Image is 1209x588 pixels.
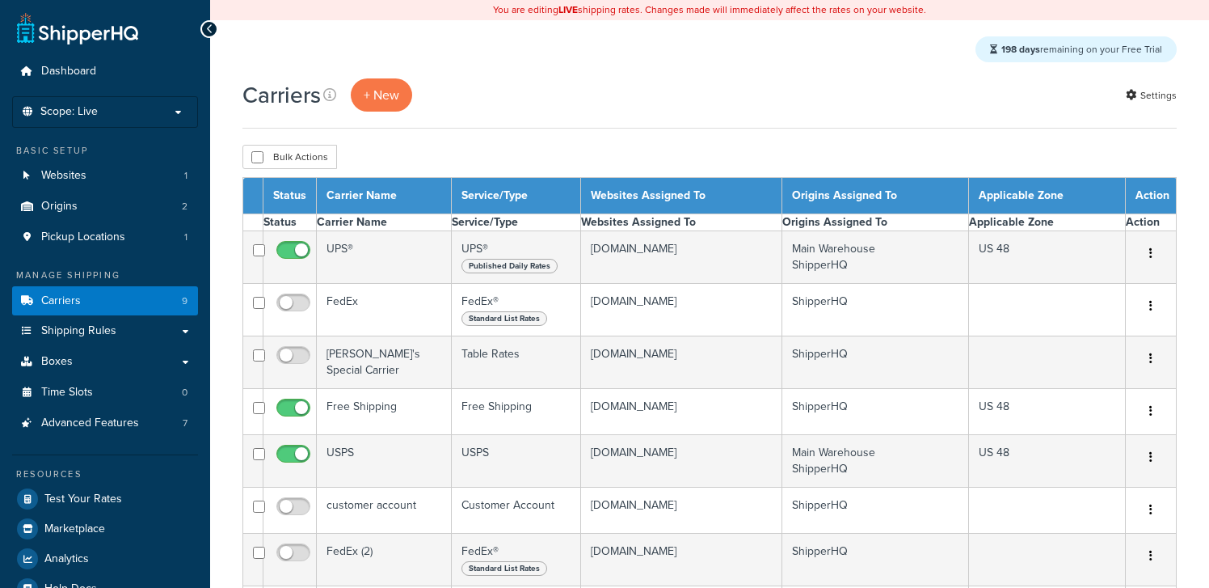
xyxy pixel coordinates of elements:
[317,284,452,336] td: FedEx
[580,488,781,534] td: [DOMAIN_NAME]
[12,222,198,252] a: Pickup Locations 1
[12,192,198,222] li: Origins
[41,231,125,244] span: Pickup Locations
[12,57,198,87] a: Dashboard
[558,2,578,17] b: LIVE
[317,231,452,284] td: UPS®
[317,178,452,214] th: Carrier Name
[452,336,581,389] td: Table Rates
[781,534,968,586] td: ShipperHQ
[317,214,452,231] th: Carrier Name
[317,336,452,389] td: [PERSON_NAME]'s Special Carrier
[452,435,581,488] td: USPS
[12,484,198,514] a: Test Your Rates
[452,214,581,231] th: Service/Type
[452,284,581,336] td: FedEx®
[12,192,198,222] a: Origins 2
[781,231,968,284] td: Main Warehouse ShipperHQ
[452,178,581,214] th: Service/Type
[242,79,321,111] h1: Carriers
[44,552,89,566] span: Analytics
[580,178,781,214] th: Websites Assigned To
[580,534,781,586] td: [DOMAIN_NAME]
[317,488,452,534] td: customer account
[44,522,105,536] span: Marketplace
[242,145,337,169] button: Bulk Actions
[12,408,198,438] li: Advanced Features
[41,417,139,430] span: Advanced Features
[1126,84,1177,107] a: Settings
[12,161,198,191] a: Websites 1
[452,389,581,435] td: Free Shipping
[781,284,968,336] td: ShipperHQ
[12,144,198,158] div: Basic Setup
[781,435,968,488] td: Main Warehouse ShipperHQ
[41,65,96,78] span: Dashboard
[182,386,187,400] span: 0
[12,514,198,544] a: Marketplace
[12,467,198,481] div: Resources
[12,544,198,573] a: Analytics
[781,214,968,231] th: Origins Assigned To
[975,36,1177,62] div: remaining on your Free Trial
[452,534,581,586] td: FedEx®
[580,284,781,336] td: [DOMAIN_NAME]
[580,336,781,389] td: [DOMAIN_NAME]
[1001,42,1040,57] strong: 198 days
[41,324,116,338] span: Shipping Rules
[182,294,187,308] span: 9
[182,200,187,214] span: 2
[12,316,198,346] a: Shipping Rules
[12,378,198,408] li: Time Slots
[351,78,412,112] a: + New
[317,534,452,586] td: FedEx (2)
[12,347,198,377] a: Boxes
[781,336,968,389] td: ShipperHQ
[263,178,317,214] th: Status
[580,231,781,284] td: [DOMAIN_NAME]
[41,169,86,183] span: Websites
[41,294,81,308] span: Carriers
[41,386,93,400] span: Time Slots
[452,488,581,534] td: Customer Account
[317,389,452,435] td: Free Shipping
[969,178,1126,214] th: Applicable Zone
[40,105,98,119] span: Scope: Live
[461,561,547,576] span: Standard List Rates
[12,161,198,191] li: Websites
[184,169,187,183] span: 1
[452,231,581,284] td: UPS®
[969,231,1126,284] td: US 48
[12,269,198,282] div: Manage Shipping
[781,488,968,534] td: ShipperHQ
[461,311,547,326] span: Standard List Rates
[12,222,198,252] li: Pickup Locations
[41,355,73,369] span: Boxes
[1126,214,1177,231] th: Action
[12,408,198,438] a: Advanced Features 7
[781,389,968,435] td: ShipperHQ
[184,231,187,244] span: 1
[580,389,781,435] td: [DOMAIN_NAME]
[461,259,558,273] span: Published Daily Rates
[12,378,198,408] a: Time Slots 0
[580,214,781,231] th: Websites Assigned To
[969,435,1126,488] td: US 48
[12,286,198,316] a: Carriers 9
[44,493,122,506] span: Test Your Rates
[969,214,1126,231] th: Applicable Zone
[1126,178,1177,214] th: Action
[969,389,1126,435] td: US 48
[17,12,138,44] a: ShipperHQ Home
[41,200,78,214] span: Origins
[781,178,968,214] th: Origins Assigned To
[580,435,781,488] td: [DOMAIN_NAME]
[263,214,317,231] th: Status
[317,435,452,488] td: USPS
